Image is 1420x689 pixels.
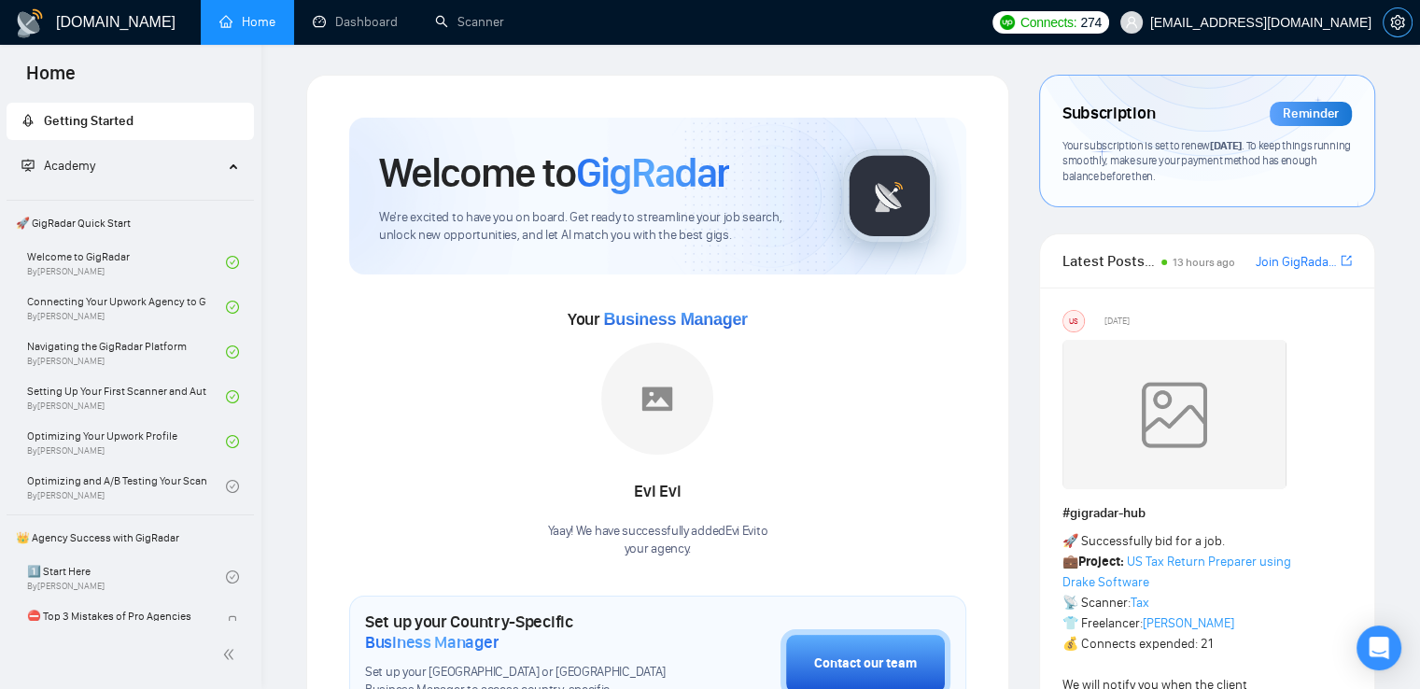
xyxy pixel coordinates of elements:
[44,158,95,174] span: Academy
[843,149,936,243] img: gigradar-logo.png
[226,301,239,314] span: check-circle
[21,158,95,174] span: Academy
[313,14,398,30] a: dashboardDashboard
[1341,253,1352,268] span: export
[226,390,239,403] span: check-circle
[1062,503,1352,524] h1: # gigradar-hub
[547,523,767,558] div: Yaay! We have successfully added Evi Evi to
[1143,615,1234,631] a: [PERSON_NAME]
[1062,554,1291,590] a: US Tax Return Preparer using Drake Software
[601,343,713,455] img: placeholder.png
[15,8,45,38] img: logo
[1357,626,1401,670] div: Open Intercom Messenger
[1062,138,1351,183] span: Your subscription is set to renew . To keep things running smoothly, make sure your payment metho...
[44,113,134,129] span: Getting Started
[435,14,504,30] a: searchScanner
[1078,554,1124,569] strong: Project:
[379,148,729,198] h1: Welcome to
[226,345,239,359] span: check-circle
[219,14,275,30] a: homeHome
[1131,595,1149,611] a: Tax
[226,256,239,269] span: check-circle
[27,287,226,328] a: Connecting Your Upwork Agency to GigRadarBy[PERSON_NAME]
[27,331,226,373] a: Navigating the GigRadar PlatformBy[PERSON_NAME]
[7,103,254,140] li: Getting Started
[27,242,226,283] a: Welcome to GigRadarBy[PERSON_NAME]
[1000,15,1015,30] img: upwork-logo.png
[547,541,767,558] p: your agency .
[1383,15,1413,30] a: setting
[11,60,91,99] span: Home
[21,114,35,127] span: rocket
[27,607,206,626] span: ⛔ Top 3 Mistakes of Pro Agencies
[1256,252,1337,273] a: Join GigRadar Slack Community
[365,632,499,653] span: Business Manager
[1104,313,1130,330] span: [DATE]
[21,159,35,172] span: fund-projection-screen
[226,435,239,448] span: check-circle
[1125,16,1138,29] span: user
[8,204,252,242] span: 🚀 GigRadar Quick Start
[27,376,226,417] a: Setting Up Your First Scanner and Auto-BidderBy[PERSON_NAME]
[222,645,241,664] span: double-left
[547,476,767,508] div: Evi Evi
[1383,7,1413,37] button: setting
[603,310,747,329] span: Business Manager
[1173,256,1235,269] span: 13 hours ago
[1062,340,1286,489] img: weqQh+iSagEgQAAAABJRU5ErkJggg==
[1210,138,1242,152] span: [DATE]
[1020,12,1076,33] span: Connects:
[1062,98,1155,130] span: Subscription
[226,615,239,628] span: lock
[1270,102,1352,126] div: Reminder
[27,556,226,598] a: 1️⃣ Start HereBy[PERSON_NAME]
[1384,15,1412,30] span: setting
[379,209,813,245] span: We're excited to have you on board. Get ready to streamline your job search, unlock new opportuni...
[27,466,226,507] a: Optimizing and A/B Testing Your Scanner for Better ResultsBy[PERSON_NAME]
[1080,12,1101,33] span: 274
[814,654,917,674] div: Contact our team
[1341,252,1352,270] a: export
[1062,249,1156,273] span: Latest Posts from the GigRadar Community
[27,421,226,462] a: Optimizing Your Upwork ProfileBy[PERSON_NAME]
[226,480,239,493] span: check-circle
[576,148,729,198] span: GigRadar
[8,519,252,556] span: 👑 Agency Success with GigRadar
[568,309,748,330] span: Your
[365,612,687,653] h1: Set up your Country-Specific
[1063,311,1084,331] div: US
[226,570,239,584] span: check-circle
